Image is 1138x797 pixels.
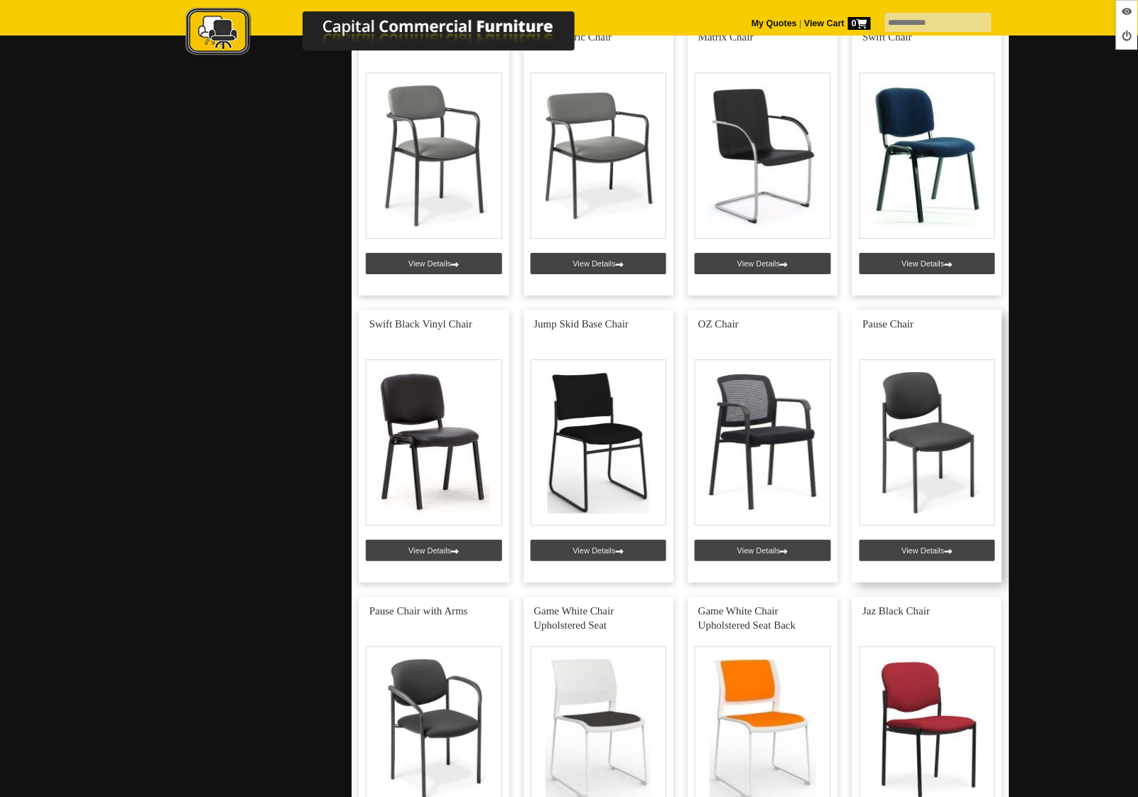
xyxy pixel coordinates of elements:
[146,7,644,59] img: Capital Commercial Furniture Logo
[802,18,871,28] a: View Cart0
[848,17,871,30] span: 0
[146,7,644,63] a: Capital Commercial Furniture Logo
[752,18,797,28] a: My Quotes
[804,18,871,28] strong: View Cart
